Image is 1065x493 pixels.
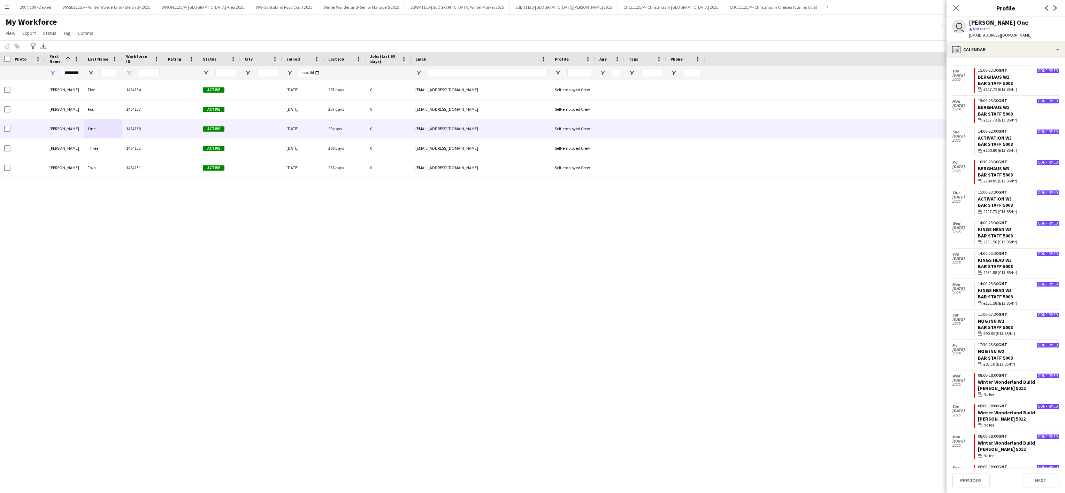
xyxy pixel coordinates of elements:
[978,440,1035,446] a: Winter Wonderland Build
[551,119,595,138] div: Self-employed Crew
[63,30,71,36] span: Tag
[641,69,662,77] input: Tags Filter Input
[45,80,84,99] div: [PERSON_NAME]
[324,139,366,158] div: 266 days
[139,69,160,77] input: Workforce ID Filter Input
[156,0,250,14] button: WWON1125/P- [GEOGRAPHIC_DATA] Area 2025
[1036,312,1059,318] div: Confirmed
[952,382,974,386] span: 2025
[978,141,1059,147] div: Bar Staff 5008
[551,158,595,177] div: Self-employed Crew
[203,87,224,93] span: Active
[983,178,1017,184] span: £180.05 (£13.85/hr)
[952,439,974,443] span: [DATE]
[45,139,84,158] div: [PERSON_NAME]
[405,0,510,14] button: SBWM1125/[GEOGRAPHIC_DATA] Winter Market 2025
[282,158,324,177] div: [DATE]
[324,119,366,138] div: 99 days
[78,30,93,36] span: Comms
[551,100,595,119] div: Self-employed Crew
[366,119,411,138] div: 0
[978,465,1059,469] div: 08:00-18:00
[952,291,974,295] span: 2025
[998,342,1007,347] span: GMT
[952,260,974,265] span: 2025
[952,465,974,470] span: Sun
[952,287,974,291] span: [DATE]
[122,158,164,177] div: 1464131
[969,32,1032,38] span: [EMAIL_ADDRESS][DOMAIN_NAME]
[983,147,1017,154] span: £110.80 (£13.85/hr)
[1036,190,1059,195] div: Confirmed
[100,69,118,77] input: Last Name Filter Input
[629,56,638,62] span: Tags
[978,99,1059,103] div: 15:00-23:30
[978,160,1059,164] div: 10:30-23:30
[411,158,551,177] div: [EMAIL_ADDRESS][DOMAIN_NAME]
[29,42,37,50] app-action-btn: Advanced filters
[952,99,974,103] span: Mon
[952,69,974,73] span: Tue
[969,19,1028,26] div: [PERSON_NAME] One
[978,404,1059,408] div: 08:00-18:00
[282,80,324,99] div: [DATE]
[978,416,1059,422] div: [PERSON_NAME] 5012
[978,409,1035,416] a: Winter Wonderland Build
[998,433,1007,439] span: GMT
[952,347,974,352] span: [DATE]
[978,282,1059,286] div: 14:00-23:30
[952,413,974,417] span: 2025
[998,373,1007,378] span: GMT
[983,391,994,398] span: No fee
[366,139,411,158] div: 0
[978,129,1059,133] div: 14:00-22:00
[122,139,164,158] div: 1464132
[203,56,216,62] span: Status
[318,0,405,14] button: Winter Wonderland- Senior ManagerS 2025
[49,70,56,76] button: Open Filter Menu
[983,300,1017,306] span: £131.58 (£13.85/hr)
[168,56,181,62] span: Rating
[978,385,1059,391] div: [PERSON_NAME] 5012
[366,158,411,177] div: 0
[952,103,974,108] span: [DATE]
[952,108,974,112] span: 2025
[998,220,1007,225] span: GMT
[551,80,595,99] div: Self-employed Crew
[952,165,974,169] span: [DATE]
[998,189,1007,195] span: GMT
[599,70,606,76] button: Open Filter Menu
[324,158,366,177] div: 266 days
[998,312,1007,317] span: GMT
[978,312,1059,316] div: 11:00-17:30
[978,324,1059,330] div: Bar Staff 5008
[983,422,994,428] span: No fee
[978,373,1059,377] div: 08:00-18:00
[599,56,607,62] span: Age
[978,251,1059,256] div: 14:00-23:30
[952,343,974,347] span: Fri
[947,41,1065,58] div: Calendar
[952,317,974,321] span: [DATE]
[75,29,96,38] a: Comms
[612,69,620,77] input: Age Filter Input
[122,119,164,138] div: 1464130
[952,230,974,234] span: 2025
[952,256,974,260] span: [DATE]
[88,56,108,62] span: Last Name
[203,165,224,171] span: Active
[415,56,427,62] span: Email
[282,100,324,119] div: [DATE]
[411,119,551,138] div: [EMAIL_ADDRESS][DOMAIN_NAME]
[978,343,1059,347] div: 17:30-23:30
[126,54,151,64] span: Workforce ID
[415,70,422,76] button: Open Filter Menu
[126,70,132,76] button: Open Filter Menu
[1036,99,1059,104] div: Confirmed
[1036,434,1059,439] div: Confirmed
[14,0,57,14] button: 2007/100 - Debrief
[978,111,1059,117] div: Bar Staff 5008
[62,69,79,77] input: First Name Filter Input
[567,69,591,77] input: Profile Filter Input
[978,226,1012,233] a: KINGS HEAD W3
